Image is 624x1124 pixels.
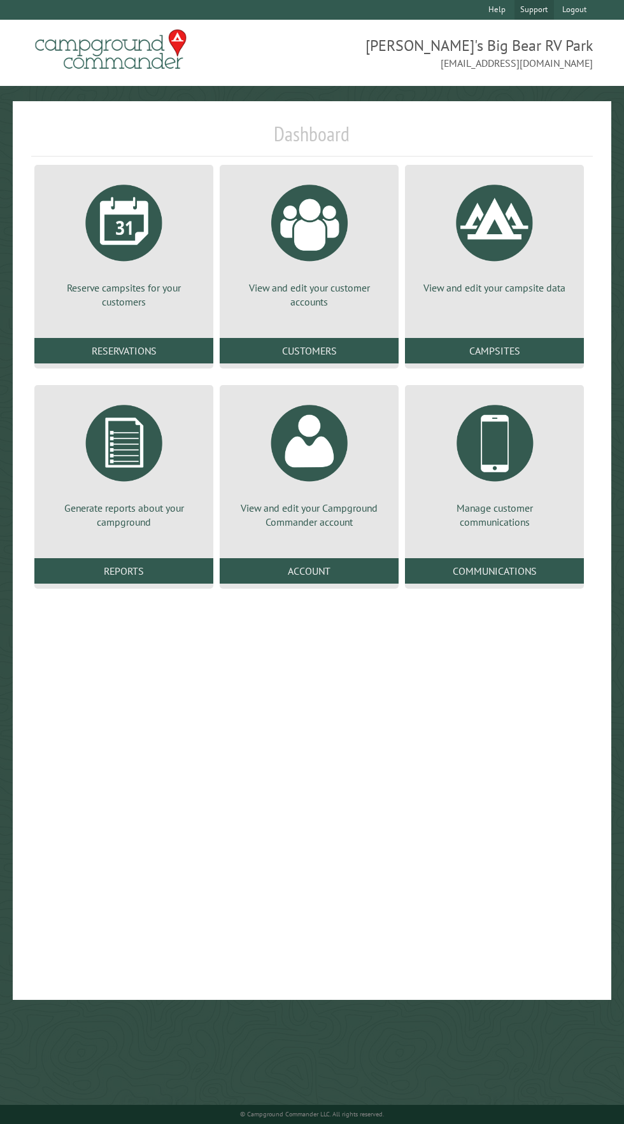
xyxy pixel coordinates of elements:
a: Communications [405,558,584,584]
p: View and edit your customer accounts [235,281,383,309]
a: Generate reports about your campground [50,395,198,530]
p: View and edit your campsite data [420,281,569,295]
img: Campground Commander [31,25,190,74]
a: View and edit your campsite data [420,175,569,295]
h1: Dashboard [31,122,593,157]
p: Reserve campsites for your customers [50,281,198,309]
p: View and edit your Campground Commander account [235,501,383,530]
a: Account [220,558,399,584]
a: Manage customer communications [420,395,569,530]
a: Campsites [405,338,584,363]
a: Customers [220,338,399,363]
a: Reservations [34,338,213,363]
a: View and edit your Campground Commander account [235,395,383,530]
small: © Campground Commander LLC. All rights reserved. [240,1110,384,1118]
a: Reserve campsites for your customers [50,175,198,309]
a: View and edit your customer accounts [235,175,383,309]
p: Generate reports about your campground [50,501,198,530]
a: Reports [34,558,213,584]
span: [PERSON_NAME]'s Big Bear RV Park [EMAIL_ADDRESS][DOMAIN_NAME] [312,35,593,71]
p: Manage customer communications [420,501,569,530]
